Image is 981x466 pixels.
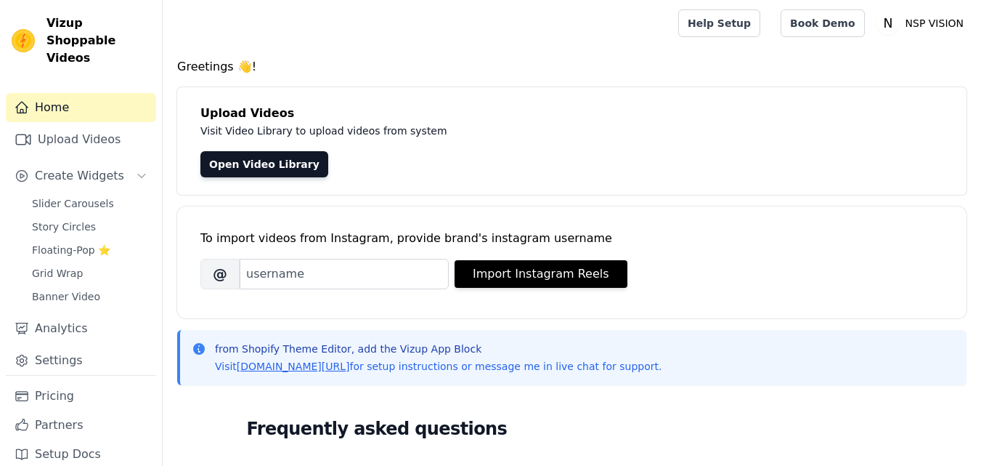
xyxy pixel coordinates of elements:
[215,359,662,374] p: Visit for setup instructions or message me in live chat for support.
[883,16,892,31] text: N
[215,342,662,356] p: from Shopify Theme Editor, add the Vizup App Block
[35,167,124,185] span: Create Widgets
[12,29,35,52] img: Vizup
[678,9,760,37] a: Help Setup
[6,93,156,122] a: Home
[200,122,851,140] p: Visit Video Library to upload videos from system
[23,286,156,307] a: Banner Video
[6,314,156,343] a: Analytics
[200,230,943,247] div: To import videos from Instagram, provide brand's instagram username
[46,15,150,67] span: Vizup Shoppable Videos
[6,346,156,375] a: Settings
[781,9,864,37] a: Book Demo
[240,259,449,289] input: username
[32,243,110,257] span: Floating-Pop ⭐
[23,263,156,284] a: Grid Wrap
[23,193,156,214] a: Slider Carousels
[6,382,156,411] a: Pricing
[6,161,156,190] button: Create Widgets
[900,10,969,36] p: NSP VISION
[32,289,100,304] span: Banner Video
[876,10,969,36] button: N NSP VISION
[200,105,943,122] h4: Upload Videos
[32,196,114,211] span: Slider Carousels
[23,217,156,237] a: Story Circles
[32,266,83,281] span: Grid Wrap
[455,260,627,288] button: Import Instagram Reels
[32,220,96,234] span: Story Circles
[247,414,897,443] h2: Frequently asked questions
[200,259,240,289] span: @
[200,151,328,177] a: Open Video Library
[237,361,350,372] a: [DOMAIN_NAME][URL]
[6,125,156,154] a: Upload Videos
[6,411,156,440] a: Partners
[23,240,156,260] a: Floating-Pop ⭐
[177,58,966,76] h4: Greetings 👋!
